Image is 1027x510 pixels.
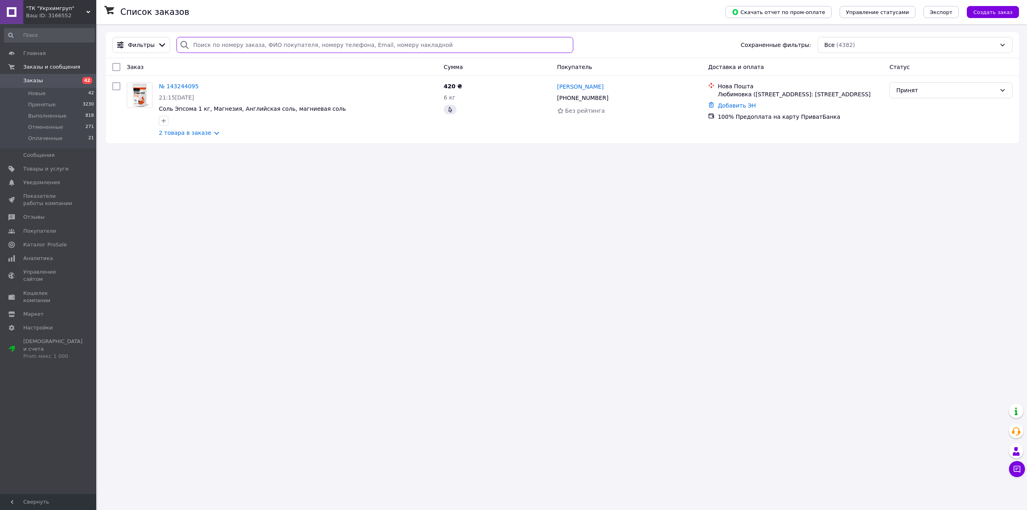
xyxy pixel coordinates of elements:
div: Принят [896,86,996,95]
span: Каталог ProSale [23,241,67,248]
input: Поиск по номеру заказа, ФИО покупателя, номеру телефона, Email, номеру накладной [177,37,573,53]
span: Отмененные [28,124,63,131]
span: Управление сайтом [23,268,74,283]
span: 42 [88,90,94,97]
span: Оплаченные [28,135,63,142]
span: Покупатель [557,64,593,70]
a: 2 товара в заказе [159,130,211,136]
span: Создать заказ [973,9,1013,15]
span: (4382) [836,42,855,48]
div: Нова Пошта [718,82,883,90]
div: 100% Предоплата на карту ПриватБанка [718,113,883,121]
input: Поиск [4,28,95,43]
span: Сохраненные фильтры: [741,41,811,49]
span: Статус [889,64,910,70]
span: Принятые [28,101,56,108]
div: Любимовка ([STREET_ADDRESS]: [STREET_ADDRESS] [718,90,883,98]
span: Заказы и сообщения [23,63,80,71]
span: Настройки [23,324,53,331]
div: Ваш ID: 3166552 [26,12,96,19]
span: Главная [23,50,46,57]
a: № 143244095 [159,83,199,89]
span: Экспорт [930,9,952,15]
a: Создать заказ [959,8,1019,15]
a: Добавить ЭН [718,102,756,109]
span: Маркет [23,311,44,318]
button: Чат с покупателем [1009,461,1025,477]
span: Фильтры [128,41,154,49]
span: Товары и услуги [23,165,69,173]
span: Аналитика [23,255,53,262]
span: 271 [85,124,94,131]
span: Выполненные [28,112,67,120]
a: Соль Эпсома 1 кг, Магнезия, Английская соль, магниевая соль [159,106,346,112]
span: 3230 [83,101,94,108]
span: Сумма [444,64,463,70]
a: [PERSON_NAME] [557,83,604,91]
span: Заказы [23,77,43,84]
span: [DEMOGRAPHIC_DATA] и счета [23,338,83,360]
button: Создать заказ [967,6,1019,18]
span: Кошелек компании [23,290,74,304]
span: Без рейтинга [565,108,605,114]
span: Новые [28,90,46,97]
span: "ТК "Укрхимгруп" [26,5,86,12]
span: 42 [82,77,92,84]
span: 818 [85,112,94,120]
div: Prom микс 1 000 [23,353,83,360]
span: Показатели работы компании [23,193,74,207]
span: Заказ [127,64,144,70]
span: Уведомления [23,179,60,186]
span: Отзывы [23,213,45,221]
span: Все [824,41,835,49]
span: Доставка и оплата [708,64,764,70]
h1: Список заказов [120,7,189,17]
span: 420 ₴ [444,83,462,89]
span: 21 [88,135,94,142]
a: Фото товару [127,82,152,108]
span: Сообщения [23,152,55,159]
span: Скачать отчет по пром-оплате [732,8,825,16]
button: Управление статусами [840,6,915,18]
button: Экспорт [923,6,959,18]
img: Фото товару [127,83,152,108]
span: [PHONE_NUMBER] [557,95,609,101]
span: Покупатели [23,228,56,235]
button: Скачать отчет по пром-оплате [725,6,832,18]
span: Управление статусами [846,9,909,15]
span: 6 кг [444,94,455,101]
span: 21:15[DATE] [159,94,194,101]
